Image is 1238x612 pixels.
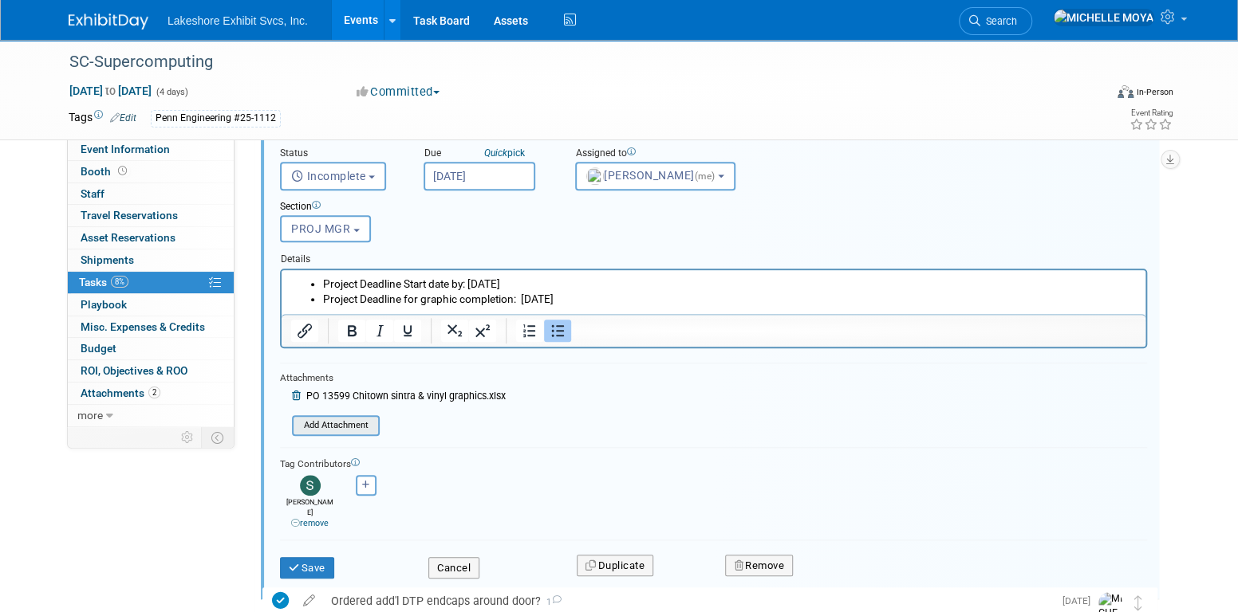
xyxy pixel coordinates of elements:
[155,87,188,97] span: (4 days)
[366,320,393,342] button: Italic
[1053,9,1154,26] img: MICHELLE MOYA
[695,171,716,182] span: (me)
[469,320,496,342] button: Superscript
[81,187,104,200] span: Staff
[110,112,136,124] a: Edit
[77,409,103,422] span: more
[306,390,506,402] span: PO 13599 Chitown sintra & vinyl graphics.xlsx
[280,371,506,385] div: Attachments
[280,215,371,242] button: PROJ MGR
[81,342,116,355] span: Budget
[81,253,134,266] span: Shipments
[68,405,234,426] a: more
[484,147,507,159] i: Quick
[541,597,562,607] span: 1
[68,360,234,382] a: ROI, Objectives & ROO
[68,316,234,338] a: Misc. Expenses & Credits
[69,84,152,98] span: [DATE] [DATE]
[725,555,793,577] button: Remove
[291,518,329,528] a: remove
[151,110,281,127] div: Penn Engineering #25-1112
[68,294,234,316] a: Playbook
[103,84,118,97] span: to
[280,162,386,190] button: Incomplete
[81,320,205,333] span: Misc. Expenses & Credits
[81,298,127,311] span: Playbook
[68,205,234,226] a: Travel Reservations
[174,427,202,448] td: Personalize Event Tab Strip
[959,7,1032,35] a: Search
[481,147,528,159] a: Quickpick
[202,427,235,448] td: Toggle Event Tabs
[424,162,535,190] input: Due Date
[284,496,336,530] div: [PERSON_NAME]
[68,338,234,359] a: Budget
[577,555,653,577] button: Duplicate
[68,227,234,249] a: Asset Reservations
[394,320,421,342] button: Underline
[282,270,1145,314] iframe: Rich Text Area
[68,249,234,271] a: Shipments
[424,147,551,162] div: Due
[81,165,130,178] span: Booth
[295,594,323,608] a: edit
[1118,85,1134,98] img: Format-Inperson.png
[68,139,234,160] a: Event Information
[1063,595,1098,606] span: [DATE]
[280,147,400,162] div: Status
[516,320,543,342] button: Numbered list
[111,276,128,288] span: 8%
[441,320,468,342] button: Subscript
[1134,595,1142,610] i: Move task
[68,272,234,293] a: Tasks8%
[79,276,128,288] span: Tasks
[1136,86,1173,98] div: In-Person
[81,209,178,222] span: Travel Reservations
[148,386,160,398] span: 2
[280,454,1147,471] div: Tag Contributors
[291,320,318,342] button: Insert/edit link
[351,84,446,100] button: Committed
[575,147,774,162] div: Assigned to
[81,364,187,377] span: ROI, Objectives & ROO
[291,222,350,235] span: PROJ MGR
[280,245,1147,268] div: Details
[64,48,1079,76] div: SC-Supercomputing
[168,14,308,27] span: Lakeshore Exhibit Svcs, Inc.
[586,169,718,182] span: [PERSON_NAME]
[980,15,1017,27] span: Search
[300,475,321,496] img: Stephen Hurn
[68,382,234,404] a: Attachments2
[575,162,735,190] button: [PERSON_NAME](me)
[69,14,148,29] img: ExhibitDay
[68,161,234,182] a: Booth
[81,231,175,244] span: Asset Reservations
[69,109,136,127] td: Tags
[1130,109,1173,117] div: Event Rating
[115,165,130,177] span: Booth not reserved yet
[280,557,334,579] button: Save
[338,320,365,342] button: Bold
[1009,83,1173,107] div: Event Format
[291,170,366,182] span: Incomplete
[81,386,160,399] span: Attachments
[68,183,234,205] a: Staff
[544,320,571,342] button: Bullet list
[280,200,1073,215] div: Section
[81,143,170,155] span: Event Information
[428,557,479,579] button: Cancel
